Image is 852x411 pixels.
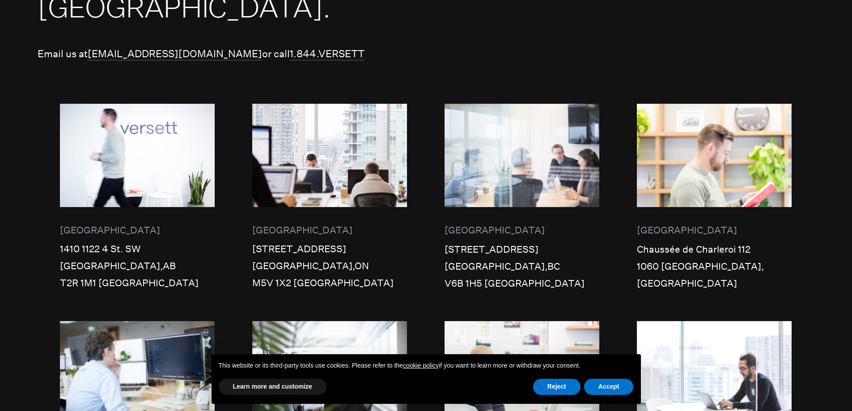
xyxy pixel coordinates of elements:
[584,379,634,395] button: Accept
[252,104,407,292] a: Toronto office[GEOGRAPHIC_DATA][STREET_ADDRESS][GEOGRAPHIC_DATA],ONM5V 1X2 [GEOGRAPHIC_DATA]
[637,241,792,258] div: Chaussée de Charleroi 112
[38,46,814,63] p: Email us at or call
[637,258,792,275] div: 1060 [GEOGRAPHIC_DATA] ,
[219,379,326,395] button: Learn more and customize
[445,222,599,239] div: [GEOGRAPHIC_DATA]
[637,222,792,239] div: [GEOGRAPHIC_DATA]
[212,354,641,377] div: This website or its third-party tools use cookies. Please refer to the if you want to learn more ...
[445,104,599,207] img: Vancouver office
[252,241,407,258] div: [STREET_ADDRESS]
[252,104,407,207] img: Toronto office
[60,258,215,275] div: [GEOGRAPHIC_DATA] , AB
[252,222,407,239] div: [GEOGRAPHIC_DATA]
[252,258,407,275] div: [GEOGRAPHIC_DATA] , ON
[60,275,215,292] div: T2R 1M1 [GEOGRAPHIC_DATA]
[60,222,215,239] div: [GEOGRAPHIC_DATA]
[204,347,648,411] div: Notice
[445,258,599,275] div: [GEOGRAPHIC_DATA] , BC
[445,104,599,292] a: Vancouver office[GEOGRAPHIC_DATA][STREET_ADDRESS][GEOGRAPHIC_DATA],BCV6B 1H5 [GEOGRAPHIC_DATA]
[637,104,792,207] img: Brussels office
[637,275,792,292] div: [GEOGRAPHIC_DATA]
[445,275,599,292] div: V6B 1H5 [GEOGRAPHIC_DATA]
[60,241,215,258] div: 1410 1122 4 St. SW
[60,104,215,292] a: Calgary office[GEOGRAPHIC_DATA]1410 1122 4 St. SW[GEOGRAPHIC_DATA],ABT2R 1M1 [GEOGRAPHIC_DATA]
[88,48,262,60] a: [EMAIL_ADDRESS][DOMAIN_NAME]
[60,104,215,207] img: Calgary office
[637,104,792,292] a: Brussels office[GEOGRAPHIC_DATA]Chaussée de Charleroi 1121060 [GEOGRAPHIC_DATA], [GEOGRAPHIC_DATA]
[445,241,599,258] div: [STREET_ADDRESS]
[403,362,439,369] a: cookie policy
[252,275,407,292] div: M5V 1X2 [GEOGRAPHIC_DATA]
[290,48,365,60] a: 1.844.VERSETT
[533,379,581,395] button: Reject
